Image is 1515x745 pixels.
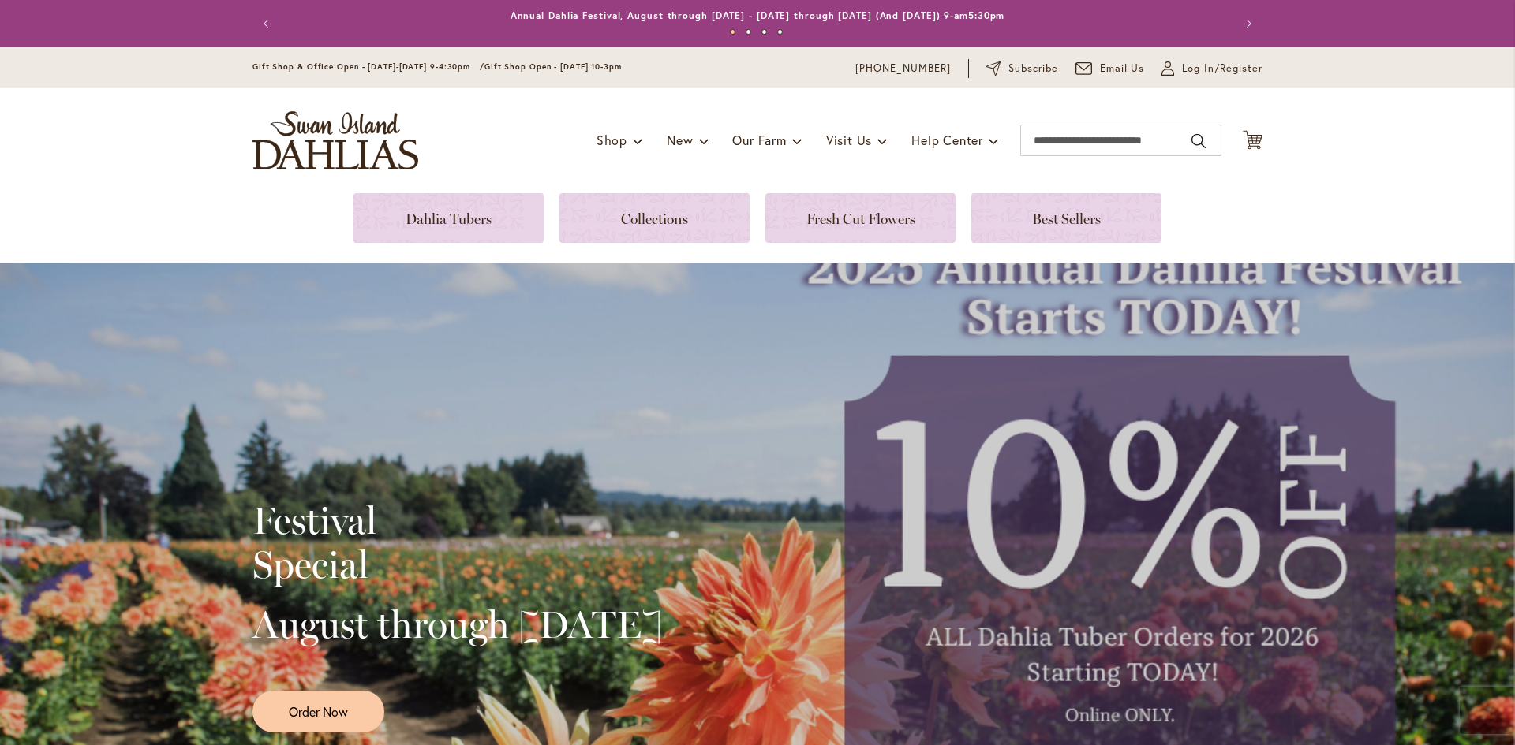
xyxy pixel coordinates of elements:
button: 1 of 4 [730,29,735,35]
span: Order Now [289,702,348,721]
span: Gift Shop & Office Open - [DATE]-[DATE] 9-4:30pm / [252,61,484,72]
span: Help Center [911,132,983,148]
button: Previous [252,8,284,39]
a: Subscribe [986,61,1058,76]
h2: August through [DATE] [252,602,662,646]
a: Log In/Register [1161,61,1262,76]
span: Log In/Register [1182,61,1262,76]
a: Order Now [252,691,384,732]
a: store logo [252,111,418,169]
button: Next [1231,8,1262,39]
span: Subscribe [1008,61,1058,76]
button: 3 of 4 [761,29,767,35]
span: Visit Us [826,132,872,148]
h2: Festival Special [252,498,662,587]
span: Gift Shop Open - [DATE] 10-3pm [484,61,622,72]
button: 2 of 4 [746,29,751,35]
span: New [667,132,693,148]
span: Email Us [1100,61,1145,76]
a: [PHONE_NUMBER] [855,61,951,76]
a: Annual Dahlia Festival, August through [DATE] - [DATE] through [DATE] (And [DATE]) 9-am5:30pm [511,9,1005,21]
button: 4 of 4 [777,29,783,35]
a: Email Us [1075,61,1145,76]
span: Shop [597,132,627,148]
span: Our Farm [732,132,786,148]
